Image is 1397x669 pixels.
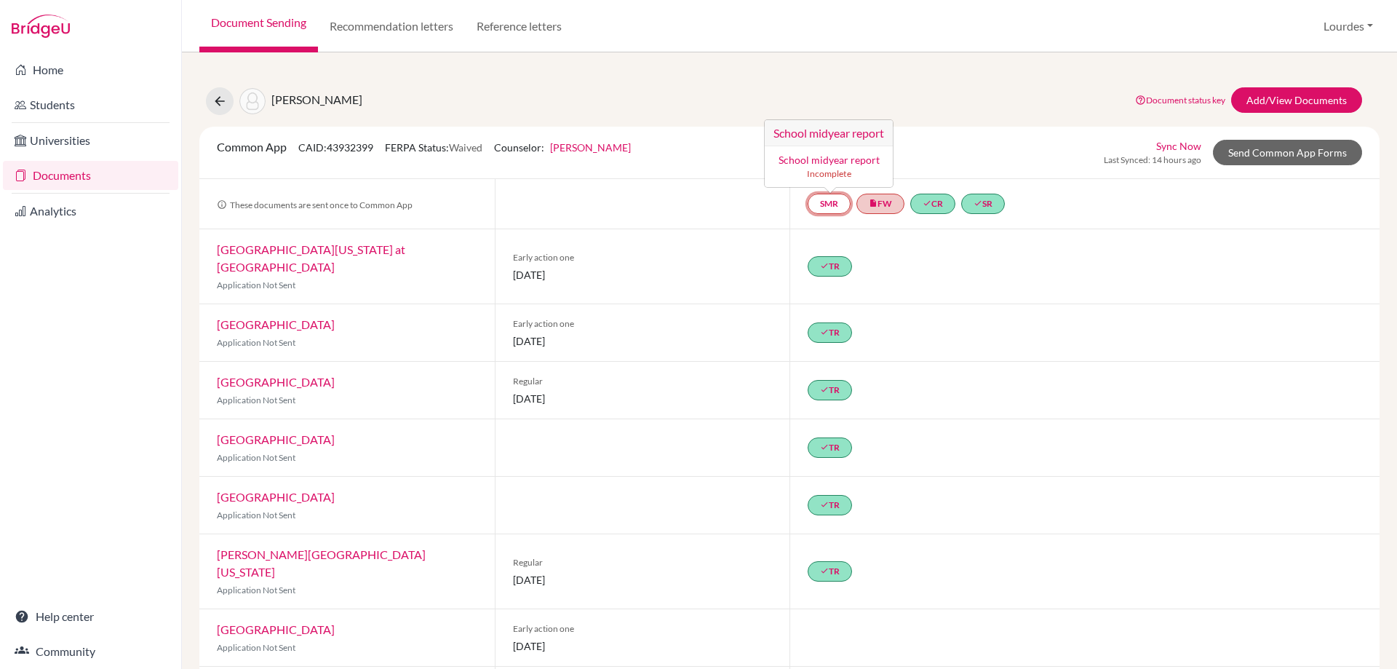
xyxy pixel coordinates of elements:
[217,585,295,595] span: Application Not Sent
[3,55,178,84] a: Home
[1135,95,1225,106] a: Document status key
[773,167,884,181] small: Incomplete
[808,561,852,582] a: doneTR
[513,375,773,388] span: Regular
[808,256,852,277] a: doneTR
[820,328,829,336] i: done
[217,510,295,520] span: Application Not Sent
[808,495,852,515] a: doneTR
[808,438,852,458] a: doneTR
[513,317,773,330] span: Early action one
[808,194,851,214] a: SMRSchool midyear report School midyear report Incomplete
[217,317,335,331] a: [GEOGRAPHIC_DATA]
[1104,154,1201,167] span: Last Synced: 14 hours ago
[217,432,335,446] a: [GEOGRAPHIC_DATA]
[820,566,829,575] i: done
[1156,138,1201,154] a: Sync Now
[765,120,893,146] h3: School midyear report
[271,92,362,106] span: [PERSON_NAME]
[513,391,773,406] span: [DATE]
[298,141,373,154] span: CAID: 43932399
[217,199,413,210] span: These documents are sent once to Common App
[513,622,773,636] span: Early action one
[513,638,773,654] span: [DATE]
[217,395,295,405] span: Application Not Sent
[513,267,773,282] span: [DATE]
[385,141,482,154] span: FERPA Status:
[217,140,287,154] span: Common App
[820,443,829,451] i: done
[808,380,852,400] a: doneTR
[494,141,631,154] span: Counselor:
[513,572,773,587] span: [DATE]
[3,602,178,631] a: Help center
[217,622,335,636] a: [GEOGRAPHIC_DATA]
[3,90,178,119] a: Students
[3,161,178,190] a: Documents
[820,500,829,509] i: done
[513,556,773,569] span: Regular
[808,322,852,343] a: doneTR
[820,385,829,394] i: done
[513,333,773,349] span: [DATE]
[3,126,178,155] a: Universities
[217,280,295,290] span: Application Not Sent
[869,199,877,207] i: insert_drive_file
[217,452,295,463] span: Application Not Sent
[1317,12,1380,40] button: Lourdes
[449,141,482,154] span: Waived
[961,194,1005,214] a: doneSR
[3,197,178,226] a: Analytics
[12,15,70,38] img: Bridge-U
[779,154,880,166] a: School midyear report
[974,199,982,207] i: done
[513,251,773,264] span: Early action one
[217,547,426,579] a: [PERSON_NAME][GEOGRAPHIC_DATA][US_STATE]
[923,199,931,207] i: done
[1231,87,1362,113] a: Add/View Documents
[217,642,295,653] span: Application Not Sent
[1213,140,1362,165] a: Send Common App Forms
[820,261,829,270] i: done
[3,637,178,666] a: Community
[217,242,405,274] a: [GEOGRAPHIC_DATA][US_STATE] at [GEOGRAPHIC_DATA]
[217,337,295,348] span: Application Not Sent
[550,141,631,154] a: [PERSON_NAME]
[217,375,335,389] a: [GEOGRAPHIC_DATA]
[856,194,904,214] a: insert_drive_fileFW
[910,194,955,214] a: doneCR
[217,490,335,504] a: [GEOGRAPHIC_DATA]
